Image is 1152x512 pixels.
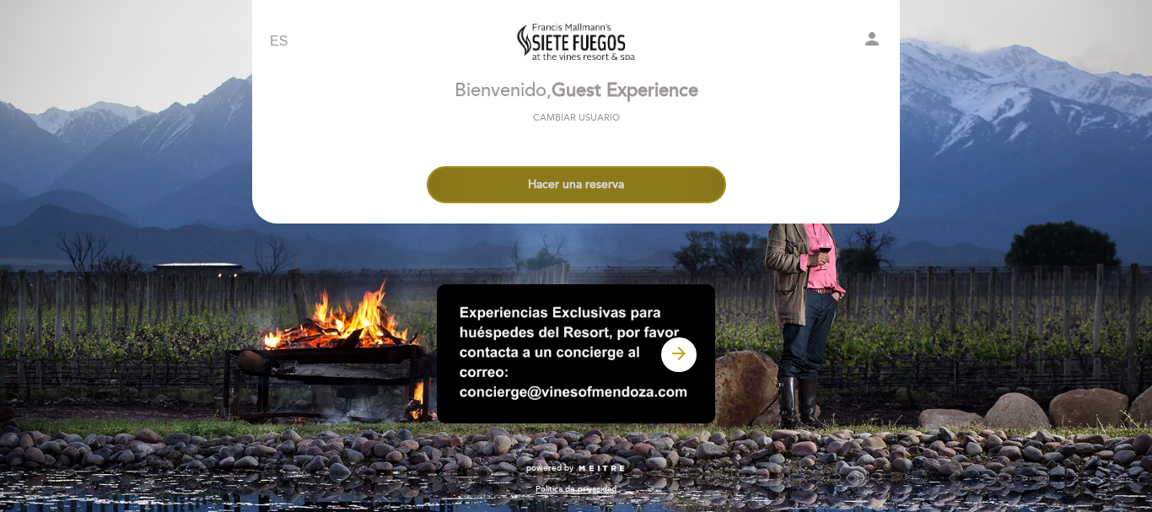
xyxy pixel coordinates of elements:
button: arrow_forward [659,336,698,374]
button: Cambiar usuario [528,110,625,126]
i: arrow_forward [669,343,689,364]
button: Hacer una reserva [427,166,726,203]
span: Guest Experience [552,79,698,102]
a: powered by [526,462,626,474]
img: MEITRE [578,465,626,473]
img: banner_1742836748.png [437,284,715,423]
h2: Bienvenido, [455,81,698,101]
button: person [862,29,882,55]
a: Política de privacidad [536,483,616,495]
a: Siete Fuegos Restaurant [471,19,681,65]
i: person [862,29,882,49]
span: powered by [526,462,573,474]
